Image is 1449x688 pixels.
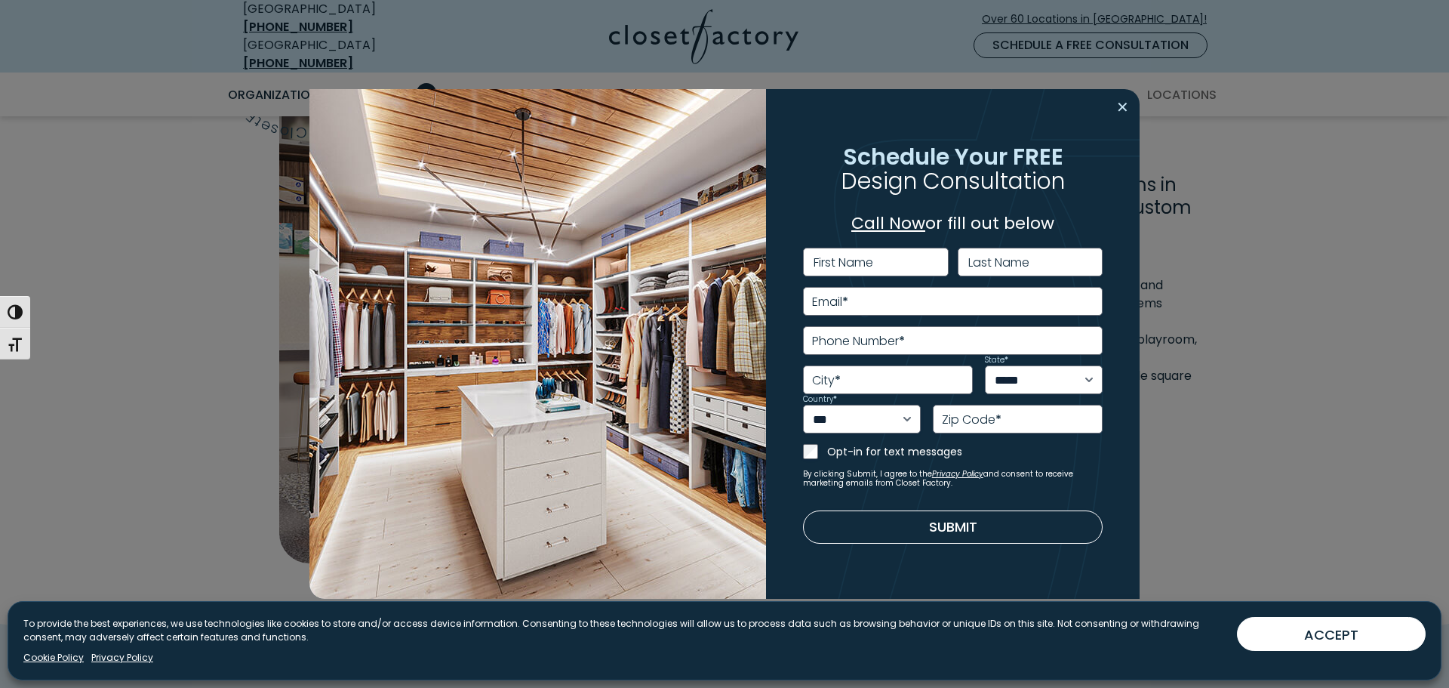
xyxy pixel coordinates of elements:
[932,468,983,480] a: Privacy Policy
[843,140,1063,173] span: Schedule Your FREE
[827,444,1103,459] label: Opt-in for text messages
[803,470,1103,488] small: By clicking Submit, I agree to the and consent to receive marketing emails from Closet Factory.
[1112,95,1134,119] button: Close modal
[812,335,905,347] label: Phone Number
[309,89,766,599] img: Walk in closet with island
[812,375,841,387] label: City
[91,651,153,665] a: Privacy Policy
[803,396,837,403] label: Country
[812,296,848,308] label: Email
[814,257,873,269] label: First Name
[1237,617,1426,651] button: ACCEPT
[985,356,1008,364] label: State
[803,211,1103,236] p: or fill out below
[23,617,1225,644] p: To provide the best experiences, we use technologies like cookies to store and/or access device i...
[841,165,1065,197] span: Design Consultation
[968,257,1029,269] label: Last Name
[942,414,1001,426] label: Zip Code
[851,211,925,235] a: Call Now
[803,511,1103,544] button: Submit
[23,651,84,665] a: Cookie Policy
